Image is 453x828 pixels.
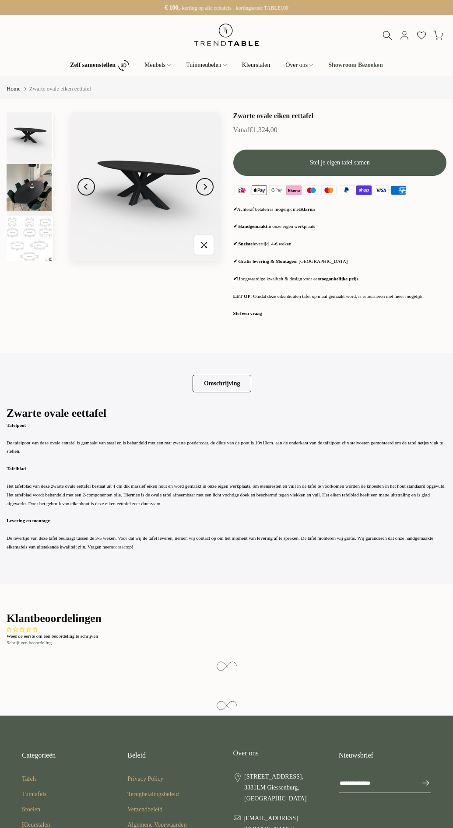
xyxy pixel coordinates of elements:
strong: toegankelijke prijs [320,276,358,281]
h1: Zwarte ovale eiken eettafel [233,112,447,119]
a: Meubels [137,60,179,70]
p: Achteraf betalen is mogelijk met [233,205,447,214]
a: Over ons [278,60,321,70]
p: Het tafelblad van deze zwarte ovale eettafel bestaat uit 4 cm dik massief eiken hout en word gema... [7,482,446,508]
strong: LET OP [233,293,251,299]
img: american express [390,185,407,196]
div: €1.324,00 [233,124,277,136]
p: in onze eigen werkplaats [233,222,447,231]
strong: Handgemaakt [238,224,267,229]
strong: ✔ [233,224,237,229]
img: google pay [268,185,285,196]
a: Home [7,86,21,91]
p: korting op alle eettafels - kortingscode TABLE100 [11,2,442,13]
img: master [320,185,338,196]
img: shopify pay [355,185,372,196]
h3: Categorieën [22,751,114,760]
h3: Nieuwsbrief [339,751,431,760]
a: Tuintafels [22,791,46,797]
a: Zelf samenstellen [63,58,137,73]
strong: ✔ [233,259,237,264]
strong: Levering en montage [7,518,50,523]
b: Zelf samenstellen [70,62,116,68]
img: ideal [233,185,251,196]
p: : Omdat deze eikenhouten tafel op maat gemaakt word, is retourneren niet meer mogelijk. [233,292,447,301]
button: Stel je eigen tafel samen [233,150,447,176]
a: Kleurstalen [22,821,50,828]
strong: Snelste [238,241,253,246]
strong: Tafelblad [7,466,26,471]
button: Previous [77,178,95,196]
strong: Tafelpoot [7,423,26,428]
h2: Klantbeoordelingen [7,611,446,626]
b: Showroom Bezoeken [328,62,383,68]
p: in [GEOGRAPHIC_DATA] [233,257,447,266]
a: Schrijf een beoordeling [7,640,52,645]
div: Wees de eerste om een beoordeling te schrijven [7,633,446,639]
img: visa [372,185,390,196]
span: [STREET_ADDRESS], 3381LM Giessenburg, [GEOGRAPHIC_DATA] [244,771,326,804]
button: Next [196,178,214,196]
a: Kleurstalen [234,60,278,70]
h2: Zwarte ovale eettafel [7,405,446,421]
a: Privacy Policy [127,776,163,782]
img: maestro [303,185,320,196]
a: Algemene Voorwaarden [127,821,186,828]
a: Tafels [22,776,37,782]
a: contact [113,544,127,550]
img: apple pay [250,185,268,196]
h3: Beleid [127,751,220,760]
img: trend-table [188,15,265,54]
a: Showroom Bezoeken [321,60,391,70]
strong: € 100,- [165,4,182,11]
img: paypal [337,185,355,196]
span: Stel je eigen tafel samen [310,159,370,166]
p: levertijd 4-6 weken [233,240,447,248]
img: klarna [285,185,303,196]
a: Stel een vraag [233,311,262,316]
span: Inschrijven [413,778,430,788]
h3: Over ons [233,748,326,758]
strong: Klarna [300,206,315,212]
button: Inschrijven [413,774,430,792]
strong: ✔ [233,276,237,281]
p: Hoogwaardige kwaliteit & design voor een . [233,275,447,283]
a: Stoelen [22,806,40,813]
span: Zwarte ovale eiken eettafel [29,85,91,92]
a: Tuinmeubelen [179,60,234,70]
strong: Gratis levering & Montage [238,259,294,264]
a: Omschrijving [193,375,251,392]
strong: ✔ [233,206,237,212]
p: De tafelpoot van deze ovale eettafel is gemaakt van staal en is behandeld met een mat zwarte poed... [7,439,446,456]
strong: ✔ [233,241,237,246]
a: Terugbetalingsbeleid [127,791,179,797]
p: De levertijd van deze tafel bedraagt tussen de 3-5 weken. Voor dat wij de tafel leveren, nemen wi... [7,534,446,552]
a: Verzendbeleid [127,806,162,813]
span: Vanaf [233,126,249,133]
